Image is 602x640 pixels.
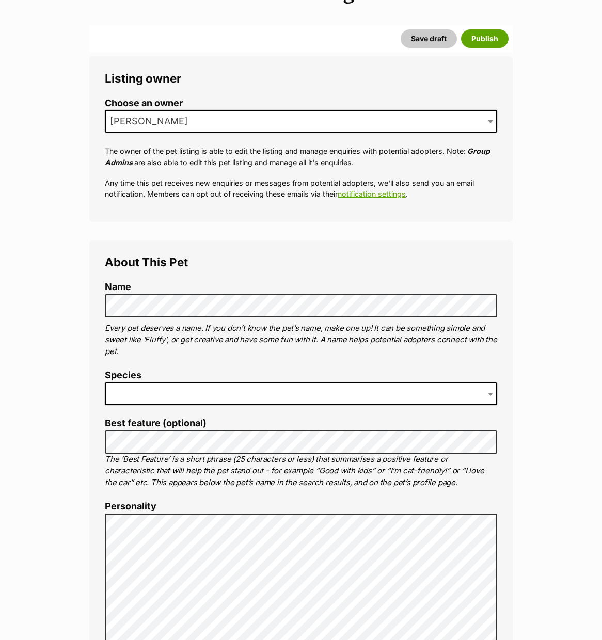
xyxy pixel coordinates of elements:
[105,146,497,168] p: The owner of the pet listing is able to edit the listing and manage enquiries with potential adop...
[105,370,497,381] label: Species
[105,255,188,269] span: About This Pet
[105,418,497,429] label: Best feature (optional)
[105,71,181,85] span: Listing owner
[106,114,198,129] span: Brian Murray
[105,323,497,358] p: Every pet deserves a name. If you don’t know the pet’s name, make one up! It can be something sim...
[105,501,497,512] label: Personality
[401,29,457,48] button: Save draft
[105,147,490,166] em: Group Admins
[338,189,406,198] a: notification settings
[105,98,497,109] label: Choose an owner
[461,29,509,48] button: Publish
[105,454,497,489] p: The ‘Best Feature’ is a short phrase (25 characters or less) that summarises a positive feature o...
[105,282,497,293] label: Name
[105,178,497,200] p: Any time this pet receives new enquiries or messages from potential adopters, we'll also send you...
[105,110,497,133] span: Brian Murray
